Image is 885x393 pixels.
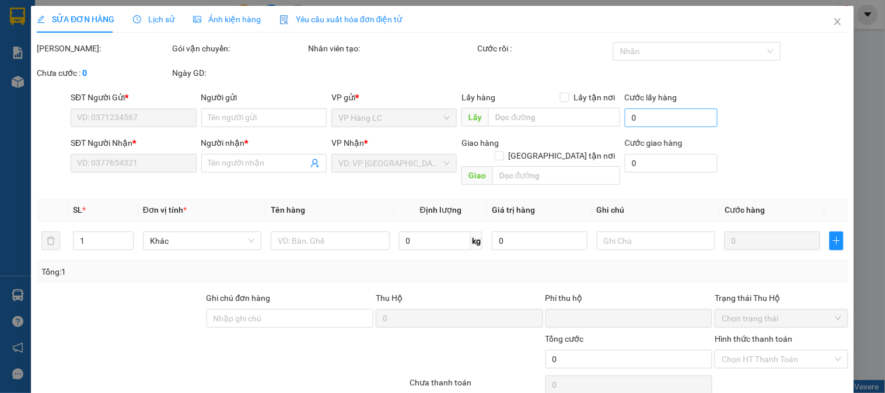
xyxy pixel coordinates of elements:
[37,15,114,24] span: SỬA ĐƠN HÀNG
[420,205,461,215] span: Định lượng
[37,66,170,79] div: Chưa cước :
[331,91,457,104] div: VP gửi
[830,231,844,250] button: plus
[338,109,450,127] span: VP Hàng LC
[279,15,289,24] img: icon
[143,205,187,215] span: Đơn vị tính
[271,231,389,250] input: VD: Bàn, Ghế
[545,292,713,309] div: Phí thu hộ
[715,334,792,343] label: Hình thức thanh toán
[193,15,201,23] span: picture
[597,231,715,250] input: Ghi Chú
[201,136,327,149] div: Người nhận
[625,138,683,148] label: Cước giao hàng
[41,265,342,278] div: Tổng: 1
[41,231,60,250] button: delete
[722,310,841,327] span: Chọn trạng thái
[625,93,677,102] label: Cước lấy hàng
[271,205,305,215] span: Tên hàng
[331,138,364,148] span: VP Nhận
[725,231,820,250] input: 0
[504,149,620,162] span: [GEOGRAPHIC_DATA] tận nơi
[625,108,718,127] input: Cước lấy hàng
[725,205,765,215] span: Cước hàng
[830,236,843,245] span: plus
[833,17,842,26] span: close
[279,15,403,24] span: Yêu cầu xuất hóa đơn điện tử
[308,42,475,55] div: Nhân viên tạo:
[462,93,496,102] span: Lấy hàng
[471,231,482,250] span: kg
[715,292,848,304] div: Trạng thái Thu Hộ
[462,108,489,127] span: Lấy
[310,159,320,168] span: user-add
[173,66,306,79] div: Ngày GD:
[133,15,141,23] span: clock-circle
[173,42,306,55] div: Gói vận chuyển:
[37,42,170,55] div: [PERSON_NAME]:
[462,138,499,148] span: Giao hàng
[71,136,196,149] div: SĐT Người Nhận
[71,91,196,104] div: SĐT Người Gửi
[462,166,493,185] span: Giao
[569,91,620,104] span: Lấy tận nơi
[193,15,261,24] span: Ảnh kiện hàng
[82,68,87,78] b: 0
[821,6,854,38] button: Close
[478,42,611,55] div: Cước rồi :
[592,199,720,222] th: Ghi chú
[150,232,254,250] span: Khác
[201,91,327,104] div: Người gửi
[133,15,174,24] span: Lịch sử
[207,293,271,303] label: Ghi chú đơn hàng
[73,205,82,215] span: SL
[492,205,535,215] span: Giá trị hàng
[493,166,620,185] input: Dọc đường
[376,293,403,303] span: Thu Hộ
[207,309,374,328] input: Ghi chú đơn hàng
[489,108,620,127] input: Dọc đường
[545,334,584,343] span: Tổng cước
[37,15,45,23] span: edit
[625,154,718,173] input: Cước giao hàng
